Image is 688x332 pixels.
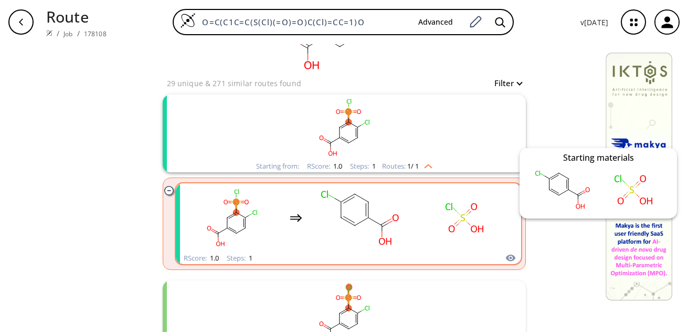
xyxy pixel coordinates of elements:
[184,255,219,262] div: RScore :
[180,13,196,28] img: Logo Spaya
[84,29,107,38] a: 178108
[46,30,52,36] img: Spaya logo
[418,185,512,251] svg: O=S(=O)(O)Cl
[407,163,419,170] span: 1 / 1
[419,160,432,169] img: Up
[371,161,376,171] span: 1
[208,253,219,263] span: 1.0
[46,5,107,28] p: Route
[606,53,672,300] img: Banner
[313,185,407,251] svg: O=C(O)c1ccc(Cl)cc1
[167,78,301,89] p: 29 unique & 271 similar routes found
[488,79,522,87] button: Filter
[63,29,72,38] a: Job
[77,28,80,39] li: /
[185,185,279,251] svg: O=C(O)c1ccc(Cl)c(S(=O)(=O)Cl)c1
[410,13,461,32] button: Advanced
[227,255,252,262] div: Steps :
[602,166,665,213] svg: O=S(=O)(O)Cl
[307,163,342,170] div: RScore :
[196,17,410,27] input: Enter SMILES
[256,163,299,170] div: Starting from:
[332,161,342,171] span: 1.0
[382,163,432,170] div: Routes:
[350,163,376,170] div: Steps :
[208,95,481,160] svg: O=C(O)c1ccc(Cl)c(S(=O)(=O)Cl)c1
[580,17,608,28] p: v [DATE]
[531,166,594,213] svg: O=C(O)c1ccc(Cl)cc1
[247,253,252,263] span: 1
[563,153,634,162] div: Starting material s
[57,28,59,39] li: /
